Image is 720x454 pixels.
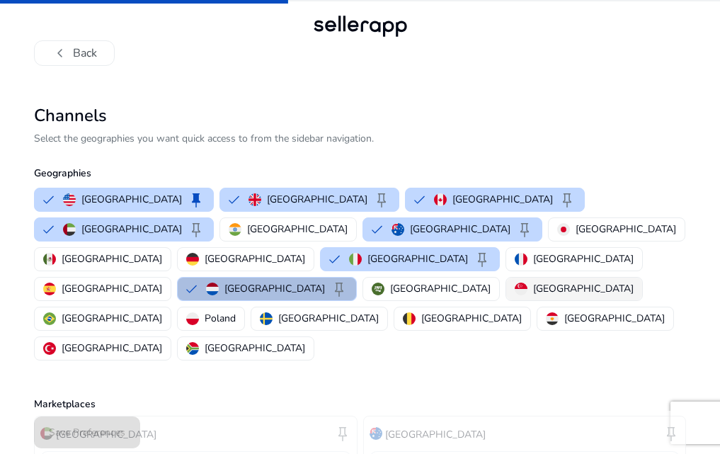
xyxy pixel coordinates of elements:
[373,191,390,208] span: keep
[34,106,686,126] h2: Channels
[372,283,384,295] img: sa.svg
[205,251,305,266] p: [GEOGRAPHIC_DATA]
[576,222,676,237] p: [GEOGRAPHIC_DATA]
[278,311,379,326] p: [GEOGRAPHIC_DATA]
[260,312,273,325] img: se.svg
[43,312,56,325] img: br.svg
[205,311,236,326] p: Poland
[62,311,162,326] p: [GEOGRAPHIC_DATA]
[224,281,325,296] p: [GEOGRAPHIC_DATA]
[410,222,510,237] p: [GEOGRAPHIC_DATA]
[63,193,76,206] img: us.svg
[206,283,219,295] img: nl.svg
[559,191,576,208] span: keep
[188,191,205,208] span: keep
[43,342,56,355] img: tr.svg
[392,223,404,236] img: au.svg
[186,312,199,325] img: pl.svg
[81,222,182,237] p: [GEOGRAPHIC_DATA]
[43,283,56,295] img: es.svg
[533,281,634,296] p: [GEOGRAPHIC_DATA]
[390,281,491,296] p: [GEOGRAPHIC_DATA]
[515,253,527,266] img: fr.svg
[34,40,115,66] button: chevron_leftBack
[34,166,686,181] p: Geographies
[62,281,162,296] p: [GEOGRAPHIC_DATA]
[557,223,570,236] img: jp.svg
[229,223,241,236] img: in.svg
[186,253,199,266] img: de.svg
[81,192,182,207] p: [GEOGRAPHIC_DATA]
[515,283,527,295] img: sg.svg
[349,253,362,266] img: it.svg
[367,251,468,266] p: [GEOGRAPHIC_DATA]
[62,251,162,266] p: [GEOGRAPHIC_DATA]
[452,192,553,207] p: [GEOGRAPHIC_DATA]
[516,221,533,238] span: keep
[63,223,76,236] img: ae.svg
[34,131,686,146] p: Select the geographies you want quick access to from the sidebar navigation.
[267,192,367,207] p: [GEOGRAPHIC_DATA]
[434,193,447,206] img: ca.svg
[474,251,491,268] span: keep
[546,312,559,325] img: eg.svg
[62,341,162,356] p: [GEOGRAPHIC_DATA]
[331,280,348,297] span: keep
[34,397,686,412] p: Marketplaces
[403,312,416,325] img: be.svg
[52,45,69,62] span: chevron_left
[43,253,56,266] img: mx.svg
[248,193,261,206] img: uk.svg
[186,342,199,355] img: za.svg
[421,311,522,326] p: [GEOGRAPHIC_DATA]
[188,221,205,238] span: keep
[564,311,665,326] p: [GEOGRAPHIC_DATA]
[533,251,634,266] p: [GEOGRAPHIC_DATA]
[205,341,305,356] p: [GEOGRAPHIC_DATA]
[247,222,348,237] p: [GEOGRAPHIC_DATA]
